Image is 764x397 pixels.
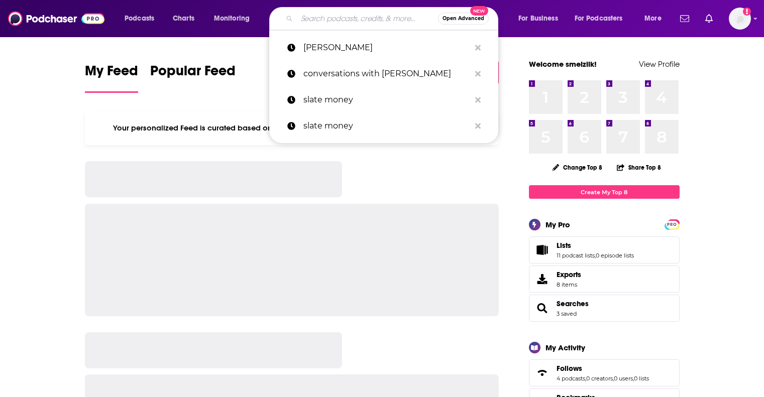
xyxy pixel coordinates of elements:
a: Create My Top 8 [529,185,680,199]
button: Show profile menu [729,8,751,30]
button: open menu [511,11,571,27]
a: Welcome smeizlik! [529,59,597,69]
span: My Feed [85,62,138,85]
a: 4 podcasts [557,375,585,382]
span: 8 items [557,281,581,288]
span: Charts [173,12,194,26]
a: Lists [557,241,634,250]
button: open menu [568,11,637,27]
span: Follows [529,359,680,386]
div: Search podcasts, credits, & more... [279,7,508,30]
span: Exports [557,270,581,279]
input: Search podcasts, credits, & more... [297,11,438,27]
span: New [470,6,488,16]
a: slate money [269,87,498,113]
a: 0 episode lists [596,252,634,259]
a: Charts [166,11,200,27]
a: 0 lists [634,375,649,382]
a: conversations with [PERSON_NAME] [269,61,498,87]
a: Exports [529,266,680,293]
span: Exports [532,272,553,286]
p: conversations with tyler [303,61,470,87]
img: User Profile [729,8,751,30]
a: Follows [532,366,553,380]
a: 3 saved [557,310,577,317]
button: Change Top 8 [547,161,609,174]
span: , [633,375,634,382]
button: open menu [637,11,674,27]
span: More [644,12,662,26]
span: For Business [518,12,558,26]
div: My Activity [545,343,585,352]
a: PRO [666,220,678,228]
svg: Add a profile image [743,8,751,16]
span: Podcasts [125,12,154,26]
a: Show notifications dropdown [676,10,693,27]
a: Show notifications dropdown [701,10,717,27]
span: , [585,375,586,382]
a: View Profile [639,59,680,69]
span: Open Advanced [443,16,484,21]
div: My Pro [545,220,570,229]
a: Searches [557,299,589,308]
button: open menu [207,11,263,27]
span: Lists [557,241,571,250]
a: 11 podcast lists [557,252,595,259]
p: tucker carlson [303,35,470,61]
span: Monitoring [214,12,250,26]
a: Lists [532,243,553,257]
a: 0 creators [586,375,613,382]
p: slate money [303,113,470,139]
span: Follows [557,364,582,373]
span: , [613,375,614,382]
div: Your personalized Feed is curated based on the Podcasts, Creators, Users, and Lists that you Follow. [85,111,499,145]
button: Share Top 8 [616,158,662,177]
span: Lists [529,236,680,263]
a: 0 users [614,375,633,382]
span: Searches [529,295,680,322]
a: Searches [532,301,553,315]
span: For Podcasters [575,12,623,26]
p: slate money [303,87,470,113]
img: Podchaser - Follow, Share and Rate Podcasts [8,9,104,28]
span: Logged in as smeizlik [729,8,751,30]
span: Popular Feed [150,62,236,85]
button: Open AdvancedNew [438,13,489,25]
a: Follows [557,364,649,373]
span: , [595,252,596,259]
a: Popular Feed [150,62,236,93]
button: open menu [118,11,167,27]
span: PRO [666,221,678,228]
a: [PERSON_NAME] [269,35,498,61]
a: slate money [269,113,498,139]
a: My Feed [85,62,138,93]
